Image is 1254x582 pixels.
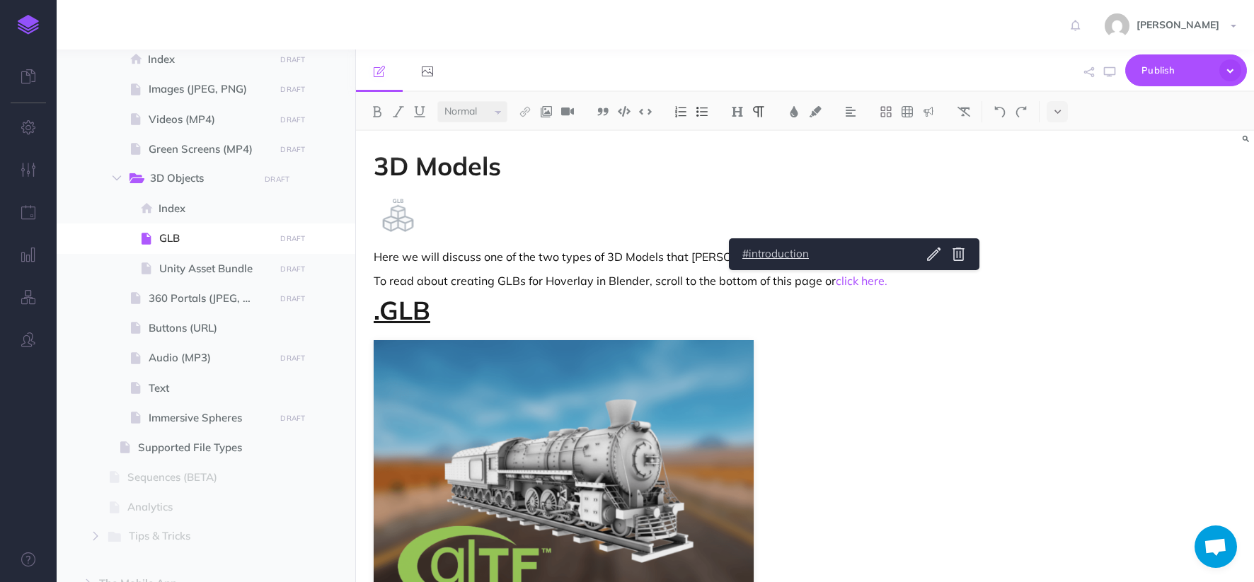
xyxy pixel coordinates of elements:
img: 77ccc8640e6810896caf63250b60dd8b.jpg [1105,13,1129,38]
span: Audio (MP3) [149,349,270,366]
img: Bold button [371,106,384,117]
img: Italic button [392,106,405,117]
small: DRAFT [280,354,305,363]
img: Callout dropdown menu button [922,106,935,117]
span: Green Screens (MP4) [149,141,270,158]
button: DRAFT [275,291,311,307]
span: 360 Portals (JPEG, MP4) [149,290,270,307]
img: Alignment dropdown menu button [844,106,857,117]
button: DRAFT [275,350,311,366]
a: click here. [836,274,887,288]
img: Redo [1015,106,1028,117]
span: Analytics [127,499,270,516]
u: .GLB [374,294,430,326]
img: Paragraph button [752,106,765,117]
img: gltf-icon.png [374,196,419,241]
small: DRAFT [265,175,289,184]
span: Buttons (URL) [149,320,270,337]
span: Videos (MP4) [149,111,270,128]
button: DRAFT [275,261,311,277]
img: Headings dropdown button [731,106,744,117]
img: Text color button [788,106,800,117]
span: 3D Objects [150,170,249,188]
img: Link button [519,106,531,117]
img: Ordered list button [674,106,687,117]
button: DRAFT [275,81,311,98]
small: DRAFT [280,85,305,94]
img: Add video button [561,106,574,117]
span: Publish [1141,59,1212,81]
img: Blockquote button [597,106,609,117]
img: Unordered list button [696,106,708,117]
strong: 3D Models [374,150,501,182]
img: Clear styles button [957,106,970,117]
a: Open chat [1195,525,1237,568]
span: Unity Asset Bundle [159,260,270,277]
img: Code block button [618,106,631,117]
a: #introduction [737,245,914,263]
span: Tips & Tricks [129,528,249,546]
span: [PERSON_NAME] [1129,18,1226,31]
button: DRAFT [275,231,311,247]
span: Supported File Types [138,439,270,456]
small: DRAFT [280,264,305,274]
p: Here we will discuss one of the two types of 3D Models that [PERSON_NAME] accepts: . [374,248,967,265]
small: DRAFT [280,234,305,243]
small: DRAFT [280,294,305,303]
small: DRAFT [280,414,305,423]
span: Images (JPEG, PNG) [149,81,270,98]
img: Undo [994,106,1006,117]
small: DRAFT [280,55,305,64]
button: DRAFT [275,52,311,68]
button: Publish [1125,54,1247,86]
img: Create table button [901,106,914,117]
img: Inline code button [639,106,652,117]
small: DRAFT [280,145,305,154]
img: Add image button [540,106,553,117]
button: DRAFT [275,112,311,128]
img: Text background color button [809,106,822,117]
img: Underline button [413,106,426,117]
small: DRAFT [280,115,305,124]
button: DRAFT [275,141,311,158]
span: Index [159,200,270,217]
button: DRAFT [260,171,295,187]
span: Immersive Spheres [149,409,270,426]
span: Index [148,51,270,68]
span: Sequences (BETA) [127,469,270,486]
span: GLB [159,230,270,247]
p: To read about creating GLBs for Hoverlay in Blender, scroll to the bottom of this page or [374,272,967,289]
span: Text [149,380,270,397]
button: DRAFT [275,410,311,426]
img: logo-mark.svg [18,15,39,35]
